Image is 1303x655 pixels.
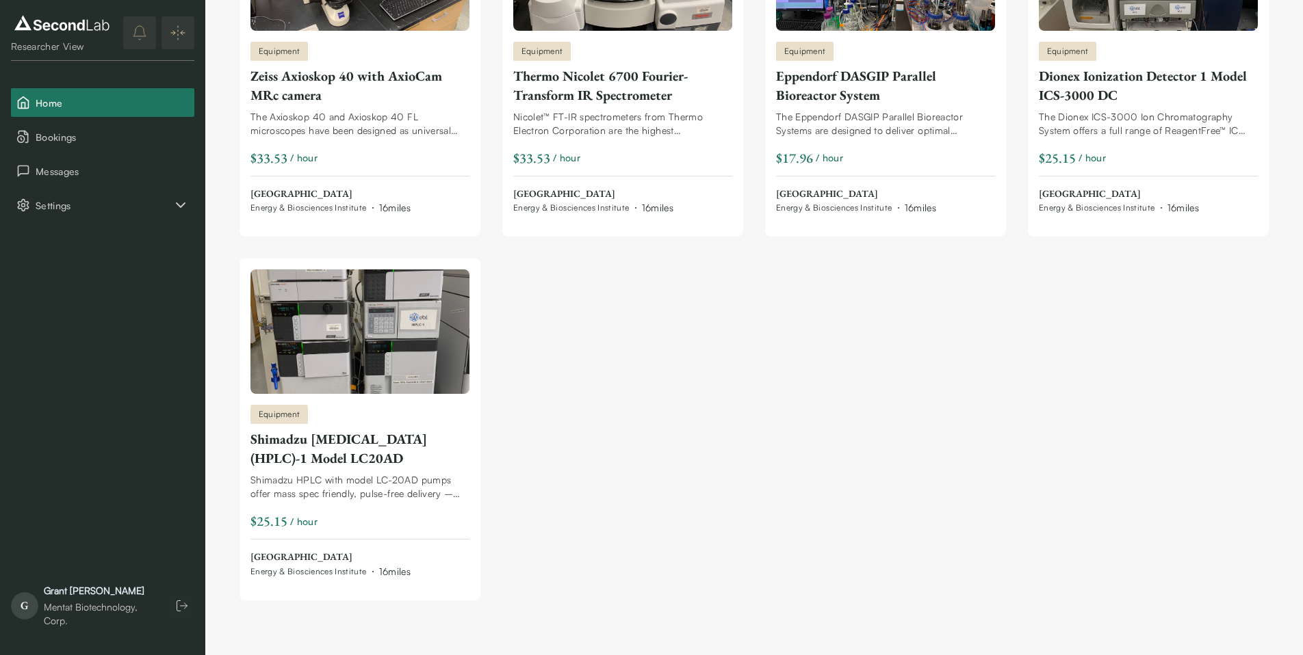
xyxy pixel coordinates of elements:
[250,187,411,201] span: [GEOGRAPHIC_DATA]
[250,269,469,578] a: Shimadzu High Performance Liquid Chromatography (HPLC)-1 Model LC20ADEquipmentShimadzu [MEDICAL_D...
[513,110,732,137] div: Nicolet™ FT-IR spectrometers from Thermo Electron Corporation are the highest performance FT-IR s...
[36,164,189,178] span: Messages
[816,150,843,165] span: / hour
[776,110,995,137] div: The Eppendorf DASGIP Parallel Bioreactor Systems are designed to deliver optimal bioprocess perfo...
[250,566,367,577] span: Energy & Biosciences Institute
[44,584,156,598] div: Grant [PERSON_NAME]
[36,130,189,144] span: Bookings
[1047,45,1088,57] span: Equipment
[250,511,287,531] div: $25.15
[513,148,550,168] div: $33.53
[250,473,469,500] div: Shimadzu HPLC with model LC-20AD pumps offer mass spec friendly, pulse-free delivery – the most s...
[36,198,172,213] span: Settings
[1167,200,1199,215] div: 16 miles
[1039,202,1155,213] span: Energy & Biosciences Institute
[250,429,469,468] div: Shimadzu [MEDICAL_DATA] (HPLC)-1 Model LC20AD
[170,593,194,618] button: Log out
[553,150,580,165] span: / hour
[513,66,732,105] div: Thermo Nicolet 6700 Fourier-Transform IR Spectrometer
[11,592,38,619] span: G
[259,45,300,57] span: Equipment
[250,269,469,394] img: Shimadzu High Performance Liquid Chromatography (HPLC)-1 Model LC20AD
[11,191,194,219] div: Settings sub items
[11,40,113,53] div: Researcher View
[379,200,411,215] div: 16 miles
[36,96,189,110] span: Home
[290,150,318,165] span: / hour
[513,187,673,201] span: [GEOGRAPHIC_DATA]
[513,202,630,213] span: Energy & Biosciences Institute
[250,550,411,564] span: [GEOGRAPHIC_DATA]
[11,88,194,117] button: Home
[642,200,673,215] div: 16 miles
[162,16,194,49] button: Expand/Collapse sidebar
[776,202,892,213] span: Energy & Biosciences Institute
[1079,150,1106,165] span: / hour
[44,600,156,628] div: Mentat Biotechnology, Corp.
[250,110,469,137] div: The Axioskop 40 and Axioskop 40 FL microscopes have been designed as universal microscopes for bi...
[784,45,825,57] span: Equipment
[123,16,156,49] button: notifications
[1039,187,1199,201] span: [GEOGRAPHIC_DATA]
[290,514,318,529] span: / hour
[379,564,411,578] div: 16 miles
[11,122,194,151] button: Bookings
[11,12,113,34] img: logo
[11,191,194,219] button: Settings
[905,200,936,215] div: 16 miles
[250,148,287,168] div: $33.53
[521,45,563,57] span: Equipment
[776,66,995,105] div: Eppendorf DASGIP Parallel Bioreactor System
[250,202,367,213] span: Energy & Biosciences Institute
[1039,110,1258,137] div: The Dionex ICS-3000 Ion Chromatography System offers a full range of ReagentFree™ IC (RFIC™) comp...
[776,148,813,168] div: $17.96
[11,157,194,185] button: Messages
[1039,66,1258,105] div: Dionex Ionization Detector 1 Model ICS-3000 DC
[250,66,469,105] div: Zeiss Axioskop 40 with AxioCam MRc camera
[1039,148,1076,168] div: $25.15
[259,408,300,420] span: Equipment
[776,187,936,201] span: [GEOGRAPHIC_DATA]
